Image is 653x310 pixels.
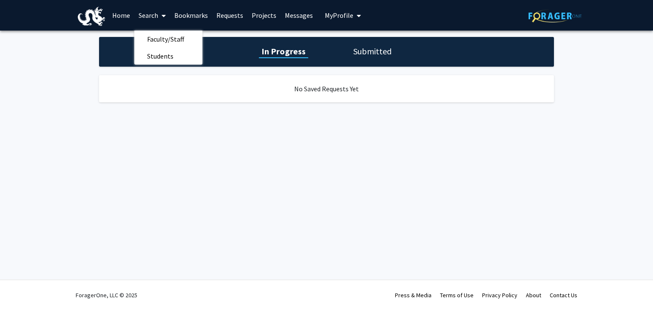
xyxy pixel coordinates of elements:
h1: In Progress [259,45,308,57]
span: My Profile [325,11,353,20]
h1: Submitted [351,45,394,57]
img: Drexel University Logo [78,7,105,26]
a: Students [134,50,202,62]
a: About [526,291,541,299]
a: Terms of Use [440,291,474,299]
a: Contact Us [550,291,577,299]
iframe: Chat [6,272,36,304]
div: ForagerOne, LLC © 2025 [76,280,137,310]
a: Home [108,0,134,30]
a: Press & Media [395,291,432,299]
span: Students [134,48,186,65]
a: Projects [247,0,281,30]
img: ForagerOne Logo [528,9,582,23]
a: Faculty/Staff [134,33,202,45]
a: Bookmarks [170,0,212,30]
a: Privacy Policy [482,291,517,299]
a: Messages [281,0,317,30]
div: No Saved Requests Yet [99,75,554,102]
a: Requests [212,0,247,30]
span: Faculty/Staff [134,31,197,48]
a: Search [134,0,170,30]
